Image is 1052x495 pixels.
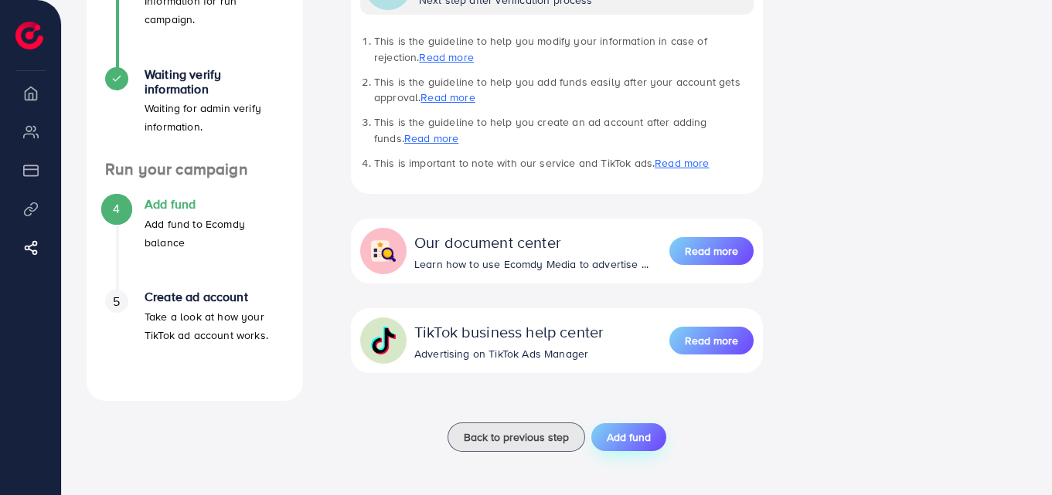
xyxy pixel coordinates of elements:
a: Read more [419,49,473,65]
li: This is important to note with our service and TikTok ads. [374,155,754,171]
li: This is the guideline to help you add funds easily after your account gets approval. [374,74,754,106]
a: Read more [655,155,709,171]
li: This is the guideline to help you create an ad account after adding funds. [374,114,754,146]
a: Read more [669,236,754,266]
span: Read more [685,243,738,259]
button: Add fund [591,423,666,451]
div: Our document center [414,231,649,253]
img: collapse [369,237,397,265]
li: Create ad account [87,290,303,382]
h4: Waiting verify information [145,67,284,97]
h4: Create ad account [145,290,284,304]
h4: Run your campaign [87,160,303,179]
a: Read more [404,131,458,146]
p: Add fund to Ecomdy balance [145,215,284,252]
img: collapse [369,327,397,354]
span: 4 [113,200,120,218]
button: Read more [669,237,754,265]
img: logo [15,22,43,49]
div: Advertising on TikTok Ads Manager [414,346,604,361]
div: TikTok business help center [414,320,604,343]
button: Read more [669,327,754,354]
a: Read more [420,90,475,105]
span: Read more [685,333,738,348]
div: Learn how to use Ecomdy Media to advertise ... [414,256,649,272]
iframe: Chat [986,425,1040,483]
li: This is the guideline to help you modify your information in case of rejection. [374,33,754,65]
span: Add fund [607,429,651,445]
p: Take a look at how your TikTok ad account works. [145,307,284,344]
span: Back to previous step [464,429,569,445]
span: 5 [113,293,120,310]
li: Add fund [87,197,303,290]
li: Waiting verify information [87,67,303,160]
h4: Add fund [145,197,284,212]
p: Waiting for admin verify information. [145,99,284,136]
button: Back to previous step [448,422,585,452]
a: Read more [669,325,754,356]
